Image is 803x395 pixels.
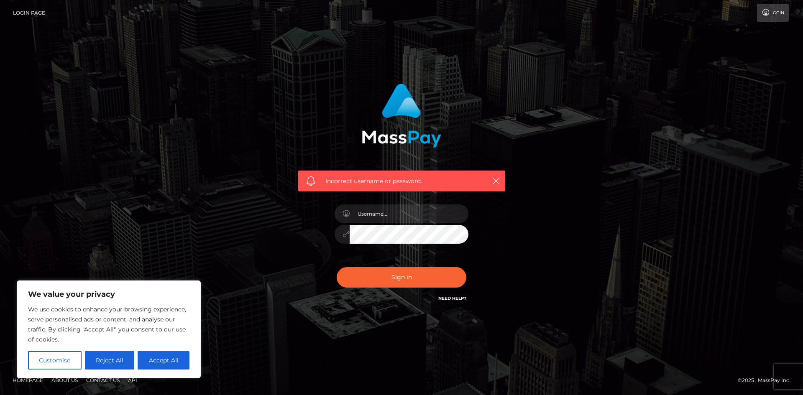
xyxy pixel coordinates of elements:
[13,4,45,22] a: Login Page
[337,267,466,288] button: Sign in
[85,351,135,370] button: Reject All
[28,351,82,370] button: Customise
[83,374,123,387] a: Contact Us
[48,374,81,387] a: About Us
[325,177,478,186] span: Incorrect username or password.
[438,296,466,301] a: Need Help?
[28,289,189,299] p: We value your privacy
[17,280,201,378] div: We value your privacy
[362,84,441,148] img: MassPay Login
[138,351,189,370] button: Accept All
[28,304,189,344] p: We use cookies to enhance your browsing experience, serve personalised ads or content, and analys...
[350,204,468,223] input: Username...
[738,376,797,385] div: © 2025 , MassPay Inc.
[757,4,789,22] a: Login
[125,374,141,387] a: API
[9,374,46,387] a: Homepage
